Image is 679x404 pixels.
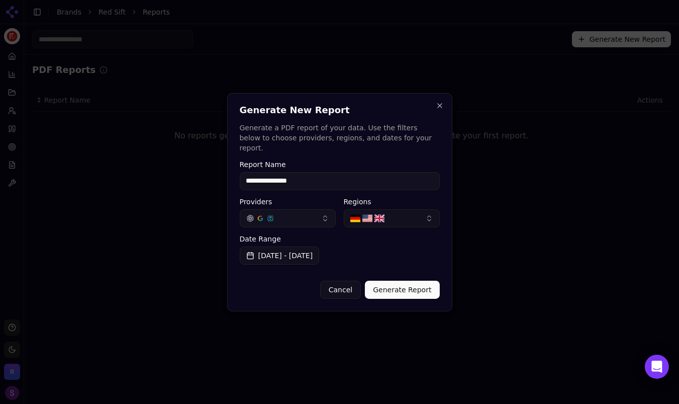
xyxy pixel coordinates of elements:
[240,235,440,243] label: Date Range
[362,213,372,223] img: United States
[240,106,440,115] h2: Generate New Report
[320,281,361,299] button: Cancel
[240,123,440,153] p: Generate a PDF report of your data. Use the filters below to choose providers, regions, and dates...
[240,247,320,265] button: [DATE] - [DATE]
[374,213,384,223] img: United Kingdom
[344,198,440,205] label: Regions
[350,213,360,223] img: Germany
[240,198,336,205] label: Providers
[240,161,440,168] label: Report Name
[365,281,439,299] button: Generate Report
